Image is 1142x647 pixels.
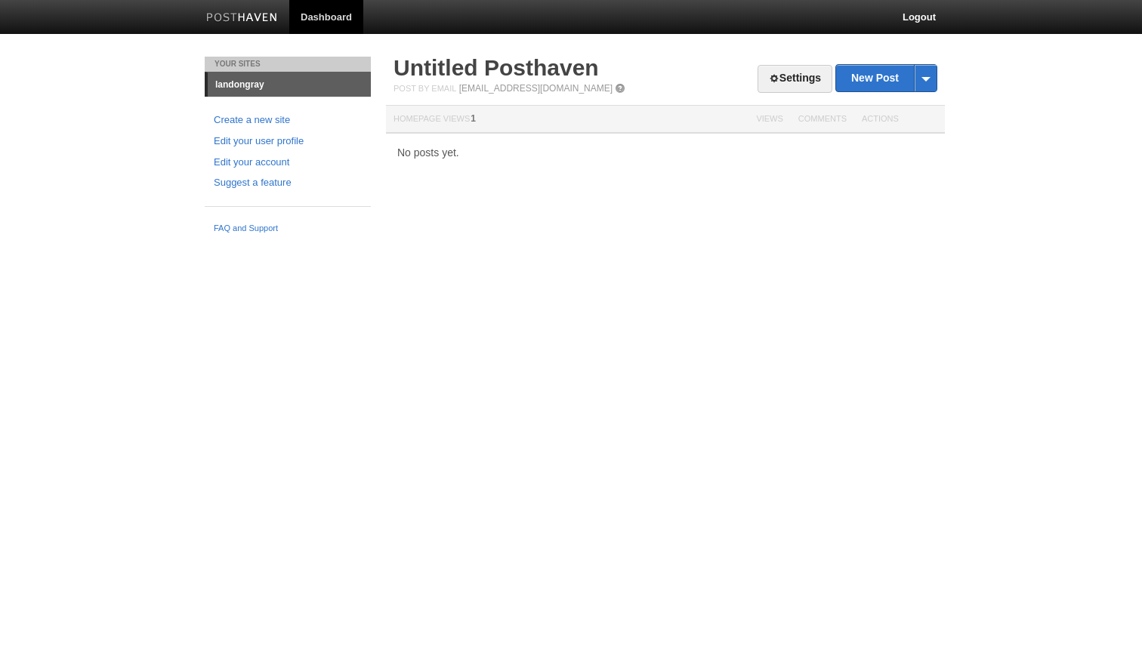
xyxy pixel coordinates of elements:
a: Suggest a feature [214,175,362,191]
a: landongray [208,72,371,97]
div: No posts yet. [386,147,945,158]
a: Untitled Posthaven [394,55,599,80]
a: FAQ and Support [214,222,362,236]
th: Views [748,106,790,134]
a: [EMAIL_ADDRESS][DOMAIN_NAME] [459,83,613,94]
span: Post by Email [394,84,456,93]
img: Posthaven-bar [206,13,278,24]
a: Edit your account [214,155,362,171]
a: Create a new site [214,112,362,128]
span: 1 [471,113,476,124]
th: Homepage Views [386,106,748,134]
a: New Post [836,65,937,91]
a: Settings [758,65,832,93]
th: Actions [854,106,945,134]
li: Your Sites [205,57,371,72]
a: Edit your user profile [214,134,362,149]
th: Comments [791,106,854,134]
